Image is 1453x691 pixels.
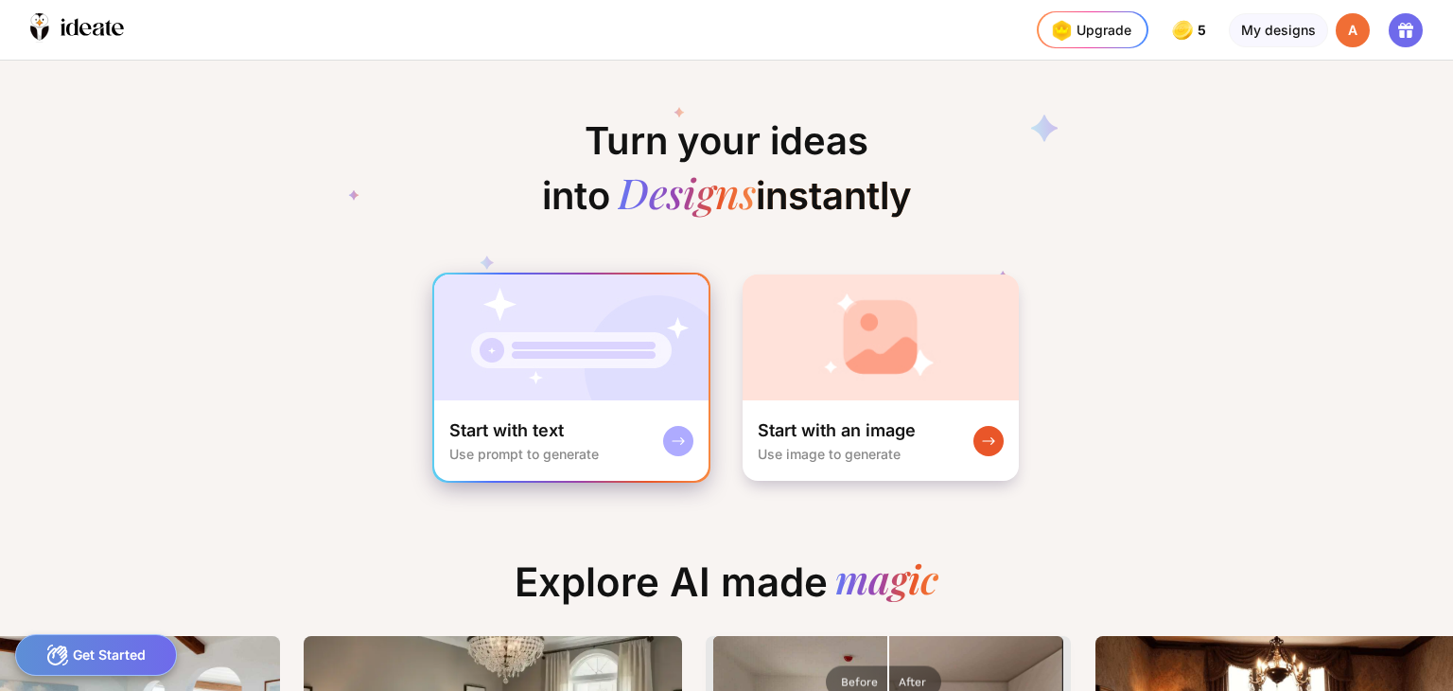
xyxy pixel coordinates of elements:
[15,634,177,676] div: Get Started
[449,419,564,442] div: Start with text
[758,446,901,462] div: Use image to generate
[1229,13,1328,47] div: My designs
[1046,15,1131,45] div: Upgrade
[1198,23,1210,38] span: 5
[758,419,916,442] div: Start with an image
[449,446,599,462] div: Use prompt to generate
[1336,13,1370,47] div: A
[743,275,1019,400] img: startWithImageCardBg.jpg
[1046,15,1077,45] img: upgrade-nav-btn-icon.gif
[434,275,709,400] img: startWithTextCardBg.jpg
[499,558,954,621] div: Explore AI made
[835,558,938,606] div: magic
